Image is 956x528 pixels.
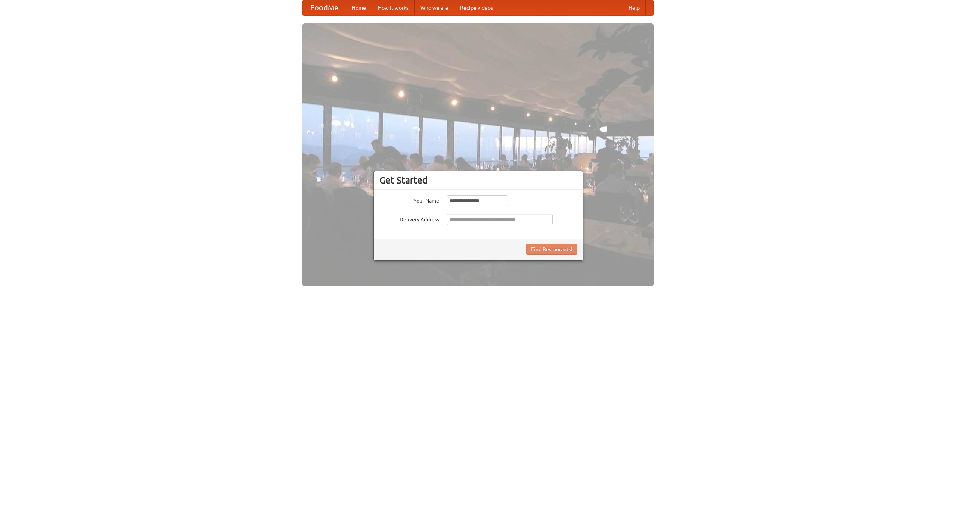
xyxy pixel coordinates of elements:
button: Find Restaurants! [526,244,577,255]
a: How it works [372,0,415,15]
h3: Get Started [379,175,577,186]
a: Who we are [415,0,454,15]
label: Your Name [379,195,439,204]
label: Delivery Address [379,214,439,223]
a: Recipe videos [454,0,499,15]
a: Home [346,0,372,15]
a: Help [623,0,646,15]
a: FoodMe [303,0,346,15]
